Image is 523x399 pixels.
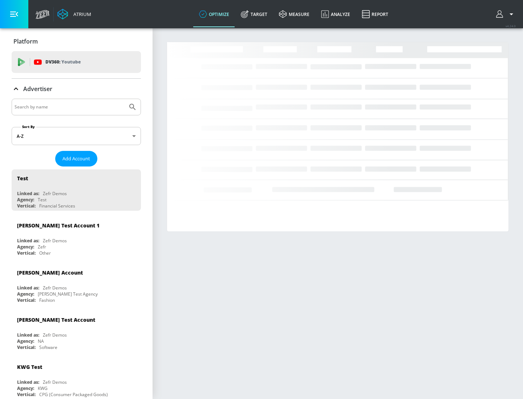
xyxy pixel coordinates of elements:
[12,217,141,258] div: [PERSON_NAME] Test Account 1Linked as:Zefr DemosAgency:ZefrVertical:Other
[38,197,46,203] div: Test
[15,102,125,112] input: Search by name
[17,238,39,244] div: Linked as:
[273,1,315,27] a: measure
[315,1,356,27] a: Analyze
[17,291,34,297] div: Agency:
[12,264,141,305] div: [PERSON_NAME] AccountLinked as:Zefr DemosAgency:[PERSON_NAME] Test AgencyVertical:Fashion
[45,58,81,66] p: DV360:
[12,127,141,145] div: A-Z
[43,285,67,291] div: Zefr Demos
[61,58,81,66] p: Youtube
[55,151,97,166] button: Add Account
[17,203,36,209] div: Vertical:
[43,332,67,338] div: Zefr Demos
[21,124,36,129] label: Sort By
[506,24,516,28] span: v 4.24.0
[17,197,34,203] div: Agency:
[235,1,273,27] a: Target
[38,291,98,297] div: [PERSON_NAME] Test Agency
[356,1,394,27] a: Report
[23,85,52,93] p: Advertiser
[12,311,141,352] div: [PERSON_NAME] Test AccountLinked as:Zefr DemosAgency:NAVertical:Software
[17,250,36,256] div: Vertical:
[38,338,44,344] div: NA
[17,338,34,344] div: Agency:
[17,379,39,385] div: Linked as:
[17,297,36,303] div: Vertical:
[17,175,28,182] div: Test
[17,316,95,323] div: [PERSON_NAME] Test Account
[43,190,67,197] div: Zefr Demos
[62,155,90,163] span: Add Account
[43,379,67,385] div: Zefr Demos
[39,297,55,303] div: Fashion
[17,344,36,350] div: Vertical:
[17,332,39,338] div: Linked as:
[70,11,91,17] div: Atrium
[12,31,141,52] div: Platform
[17,222,100,229] div: [PERSON_NAME] Test Account 1
[12,51,141,73] div: DV360: Youtube
[193,1,235,27] a: optimize
[39,344,57,350] div: Software
[13,37,38,45] p: Platform
[57,9,91,20] a: Atrium
[12,169,141,211] div: TestLinked as:Zefr DemosAgency:TestVertical:Financial Services
[17,363,42,370] div: KWG Test
[17,285,39,291] div: Linked as:
[39,391,108,398] div: CPG (Consumer Packaged Goods)
[43,238,67,244] div: Zefr Demos
[17,385,34,391] div: Agency:
[17,391,36,398] div: Vertical:
[17,244,34,250] div: Agency:
[38,244,46,250] div: Zefr
[39,250,51,256] div: Other
[38,385,48,391] div: KWG
[17,190,39,197] div: Linked as:
[17,269,83,276] div: [PERSON_NAME] Account
[12,79,141,99] div: Advertiser
[39,203,75,209] div: Financial Services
